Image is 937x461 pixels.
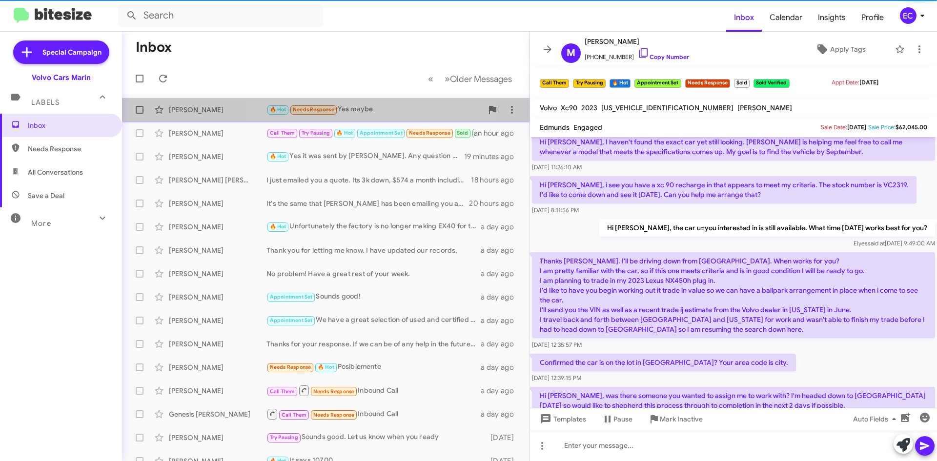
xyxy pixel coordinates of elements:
[28,144,111,154] span: Needs Response
[469,199,522,208] div: 20 hours ago
[640,410,711,428] button: Mark Inactive
[481,292,522,302] div: a day ago
[845,410,908,428] button: Auto Fields
[266,104,483,115] div: Yes maybe
[486,433,522,442] div: [DATE]
[282,412,307,418] span: Call Them
[532,374,581,381] span: [DATE] 12:39:15 PM
[270,294,313,300] span: Appointment Set
[169,175,266,185] div: [PERSON_NAME] [PERSON_NAME]
[118,4,323,27] input: Search
[859,79,878,86] span: [DATE]
[270,434,298,441] span: Try Pausing
[532,252,935,338] p: Thanks [PERSON_NAME]. I'll be driving down from [GEOGRAPHIC_DATA]. When works for you? I am prett...
[638,53,689,60] a: Copy Number
[270,106,286,113] span: 🔥 Hot
[532,354,796,371] p: Confirmed the car is on the lot in [GEOGRAPHIC_DATA]? Your area code is city.
[270,388,295,395] span: Call Them
[336,130,353,136] span: 🔥 Hot
[270,223,286,230] span: 🔥 Hot
[266,175,471,185] div: I just emailed you a quote. Its 3k down, $574 a month including all taxes and fees, 10k miles a year
[754,79,789,88] small: Sold Verified
[266,408,481,420] div: Inbound Call
[573,79,605,88] small: Try Pausing
[169,339,266,349] div: [PERSON_NAME]
[561,103,577,112] span: Xc90
[585,47,689,62] span: [PHONE_NUMBER]
[169,199,266,208] div: [PERSON_NAME]
[734,79,750,88] small: Sold
[270,130,295,136] span: Call Them
[726,3,762,32] a: Inbox
[634,79,681,88] small: Appointment Set
[581,103,597,112] span: 2023
[266,339,481,349] div: Thanks for your response. If we can be of any help in the future please let us know.
[42,47,102,57] span: Special Campaign
[613,410,632,428] span: Pause
[853,410,900,428] span: Auto Fields
[821,123,847,131] span: Sale Date:
[266,432,486,443] div: Sounds good. Let us know when you ready
[830,40,866,58] span: Apply Tags
[481,362,522,372] div: a day ago
[530,410,594,428] button: Templates
[422,69,439,89] button: Previous
[481,386,522,396] div: a day ago
[31,98,60,107] span: Labels
[540,103,557,112] span: Volvo
[270,153,286,160] span: 🔥 Hot
[538,410,586,428] span: Templates
[266,127,474,139] div: Lo Ipsumd, Sitame con Adi, elits doei temp inci u labore etdoloremag al eni adminim ven quisno ex...
[28,167,83,177] span: All Conversations
[660,410,703,428] span: Mark Inactive
[457,130,468,136] span: Sold
[567,45,575,61] span: M
[439,69,518,89] button: Next
[360,130,403,136] span: Appointment Set
[270,317,313,323] span: Appointment Set
[892,7,926,24] button: EC
[32,73,91,82] div: Volvo Cars Marin
[318,364,334,370] span: 🔥 Hot
[854,240,935,247] span: Elyes [DATE] 9:49:00 AM
[266,384,481,397] div: Inbound Call
[266,361,481,373] div: Posiblemente
[854,3,892,32] span: Profile
[540,79,569,88] small: Call Them
[790,40,890,58] button: Apply Tags
[169,362,266,372] div: [PERSON_NAME]
[266,269,481,279] div: No problem! Have a great rest of your week.
[532,176,917,203] p: Hi [PERSON_NAME], i see you have a xc 90 recharge in that appears to meet my criteria. The stock ...
[169,105,266,115] div: [PERSON_NAME]
[481,222,522,232] div: a day ago
[169,409,266,419] div: Genesis [PERSON_NAME]
[532,387,935,414] p: Hi [PERSON_NAME], was there someone you wanted to assign me to work with? I'm headed down to [GEO...
[601,103,733,112] span: [US_VEHICLE_IDENTIFICATION_NUMBER]
[28,191,64,200] span: Save a Deal
[266,245,481,255] div: Thank you for letting me know. I have updated our records.
[313,388,355,395] span: Needs Response
[423,69,518,89] nav: Page navigation example
[481,316,522,325] div: a day ago
[532,341,582,348] span: [DATE] 12:35:57 PM
[585,36,689,47] span: [PERSON_NAME]
[302,130,330,136] span: Try Pausing
[532,206,579,214] span: [DATE] 8:11:56 PM
[481,339,522,349] div: a day ago
[474,128,522,138] div: an hour ago
[409,130,450,136] span: Needs Response
[169,128,266,138] div: [PERSON_NAME]
[868,123,896,131] span: Sale Price:
[313,412,355,418] span: Needs Response
[136,40,172,55] h1: Inbox
[266,151,464,162] div: Yes it was sent by [PERSON_NAME]. Any question on the quote
[31,219,51,228] span: More
[847,123,866,131] span: [DATE]
[762,3,810,32] a: Calendar
[810,3,854,32] a: Insights
[169,222,266,232] div: [PERSON_NAME]
[594,410,640,428] button: Pause
[573,123,602,132] span: Engaged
